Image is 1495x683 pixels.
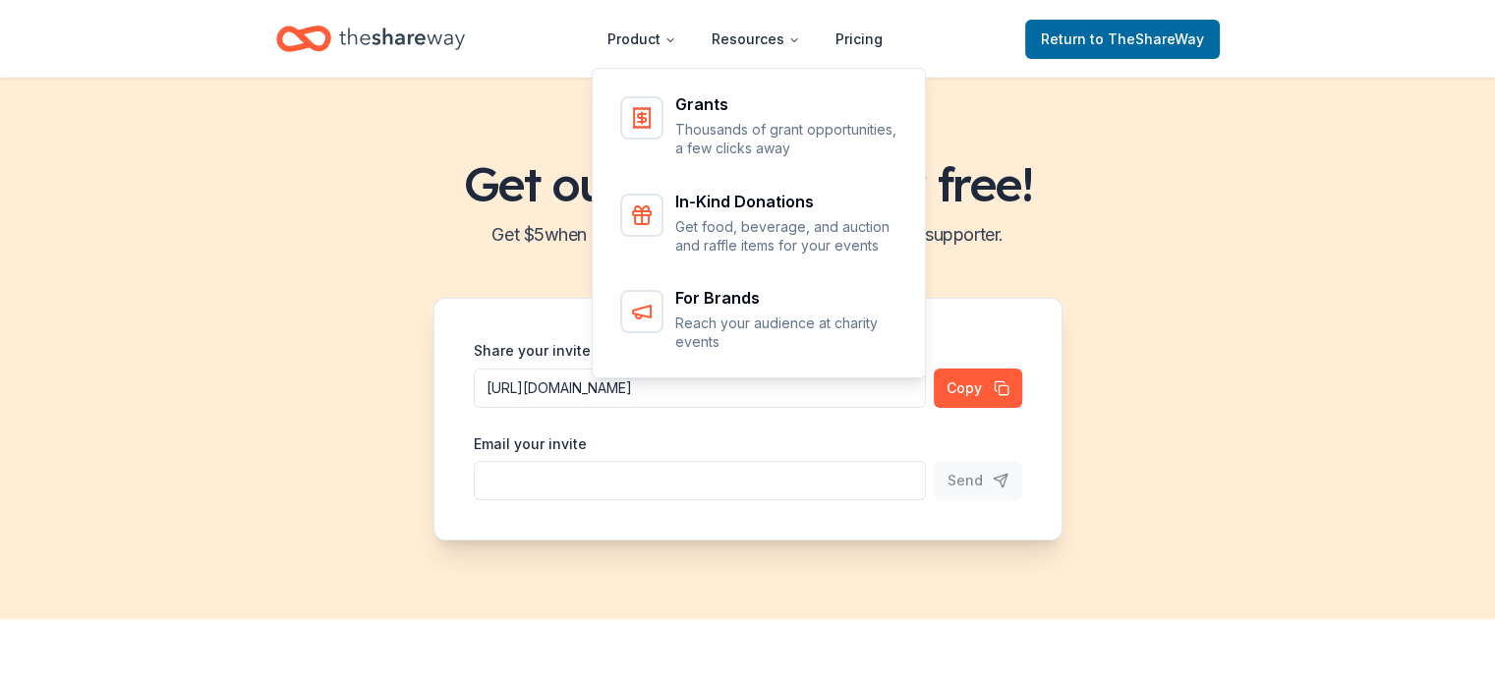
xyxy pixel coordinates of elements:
button: Resources [696,20,816,59]
a: Returnto TheShareWay [1025,20,1220,59]
h2: Get $ 5 when a friend signs up, $ 25 when they become a supporter. [24,219,1471,251]
label: Email your invite [474,434,587,454]
label: Share your invite link [474,341,619,361]
button: Copy [934,369,1022,408]
h1: Get our paid plans for free! [24,156,1471,211]
nav: Main [592,16,898,62]
button: Product [592,20,692,59]
span: Return [1041,28,1204,51]
a: Pricing [820,20,898,59]
span: to TheShareWay [1090,30,1204,47]
a: Home [276,16,465,62]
